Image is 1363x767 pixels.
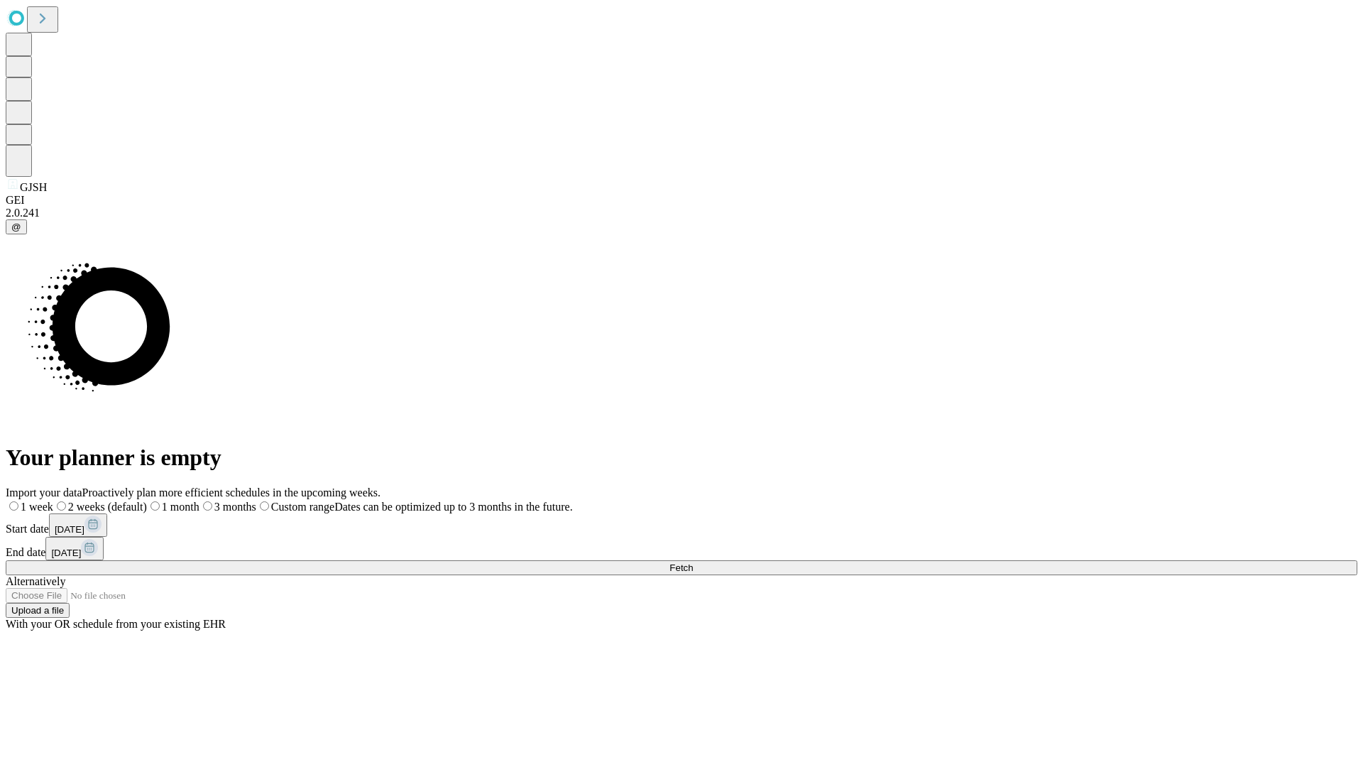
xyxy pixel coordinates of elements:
div: GEI [6,194,1357,207]
input: 3 months [203,501,212,511]
input: 2 weeks (default) [57,501,66,511]
span: Dates can be optimized up to 3 months in the future. [334,501,572,513]
span: Proactively plan more efficient schedules in the upcoming weeks. [82,486,381,499]
h1: Your planner is empty [6,445,1357,471]
div: Start date [6,513,1357,537]
span: 2 weeks (default) [68,501,147,513]
span: [DATE] [51,548,81,558]
span: 3 months [214,501,256,513]
span: Import your data [6,486,82,499]
span: [DATE] [55,524,84,535]
div: 2.0.241 [6,207,1357,219]
span: With your OR schedule from your existing EHR [6,618,226,630]
span: Fetch [669,562,693,573]
button: [DATE] [45,537,104,560]
input: 1 week [9,501,18,511]
button: @ [6,219,27,234]
button: Fetch [6,560,1357,575]
span: 1 month [162,501,199,513]
input: 1 month [150,501,160,511]
span: @ [11,222,21,232]
span: Custom range [271,501,334,513]
span: GJSH [20,181,47,193]
span: 1 week [21,501,53,513]
button: [DATE] [49,513,107,537]
input: Custom rangeDates can be optimized up to 3 months in the future. [260,501,269,511]
span: Alternatively [6,575,65,587]
button: Upload a file [6,603,70,618]
div: End date [6,537,1357,560]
